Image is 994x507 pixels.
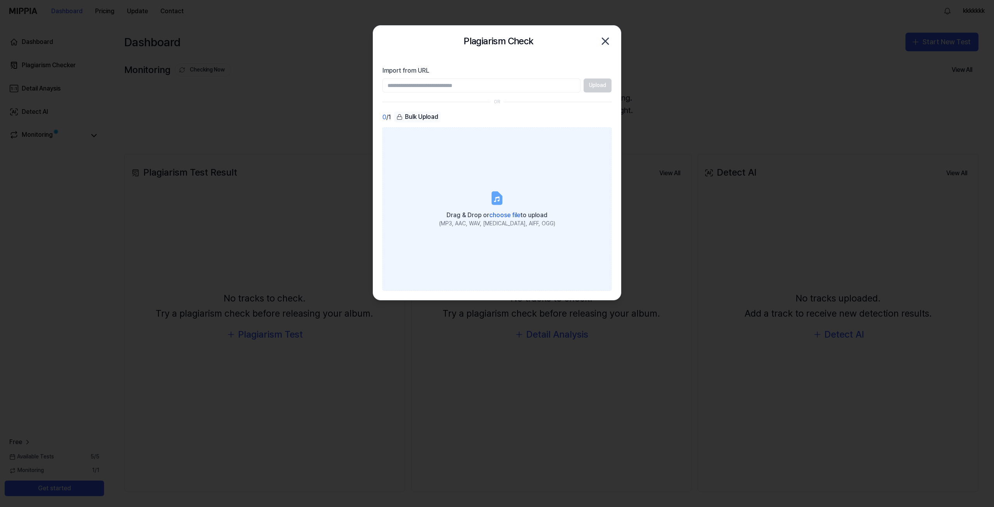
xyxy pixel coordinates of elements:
span: Drag & Drop or to upload [447,211,547,219]
div: Bulk Upload [394,112,441,122]
button: Bulk Upload [394,112,441,123]
h2: Plagiarism Check [464,34,533,49]
div: OR [494,99,500,105]
div: / 1 [382,112,391,123]
div: (MP3, AAC, WAV, [MEDICAL_DATA], AIFF, OGG) [439,220,555,228]
span: choose file [489,211,520,219]
label: Import from URL [382,66,612,75]
span: 0 [382,113,386,122]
